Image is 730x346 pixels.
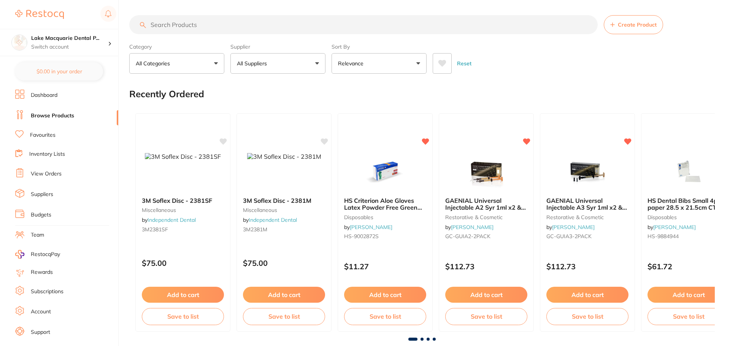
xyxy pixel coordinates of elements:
img: 3M Soflex Disc - 2381SF [145,153,221,160]
a: Dashboard [31,92,57,99]
button: All Categories [129,53,224,74]
b: 3M Soflex Disc - 2381SF [142,197,224,204]
span: by [243,216,297,223]
button: Add to cart [445,287,527,303]
label: Category [129,43,224,50]
p: $112.73 [546,262,628,271]
span: by [344,224,392,231]
a: Favourites [30,131,56,139]
span: by [546,224,595,231]
button: Add to cart [243,287,325,303]
span: RestocqPay [31,251,60,258]
small: GC-GUIA3-2PACK [546,233,628,239]
img: HS Criterion Aloe Gloves Latex Powder Free Green Small x 100 [360,153,410,191]
b: HS Dental Bibs Small 4ply paper 28.5 x 21.5cm CTN of 800 [647,197,730,211]
img: GAENIAL Universal Injectable A2 Syr 1ml x2 & 20 Disp tips [462,153,511,191]
a: [PERSON_NAME] [451,224,494,231]
a: Support [31,329,50,336]
a: View Orders [31,170,62,178]
h2: Recently Ordered [129,89,204,100]
img: Lake Macquarie Dental Practice [12,35,27,50]
button: All Suppliers [230,53,325,74]
p: $112.73 [445,262,527,271]
p: $11.27 [344,262,426,271]
b: GAENIAL Universal Injectable A2 Syr 1ml x2 & 20 Disp tips [445,197,527,211]
img: Restocq Logo [15,10,64,19]
button: Reset [455,53,474,74]
button: Save to list [546,308,628,325]
a: Browse Products [31,112,74,120]
button: Save to list [445,308,527,325]
span: by [647,224,696,231]
button: Relevance [332,53,427,74]
input: Search Products [129,15,598,34]
small: HS-9002872S [344,233,426,239]
small: disposables [344,214,426,220]
a: [PERSON_NAME] [653,224,696,231]
span: Create Product [618,22,657,28]
small: disposables [647,214,730,220]
p: $75.00 [142,259,224,267]
button: Create Product [604,15,663,34]
img: RestocqPay [15,250,24,259]
a: RestocqPay [15,250,60,259]
p: All Categories [136,60,173,67]
button: Add to cart [344,287,426,303]
p: Relevance [338,60,367,67]
button: Save to list [344,308,426,325]
a: Team [31,231,44,239]
span: by [445,224,494,231]
img: GAENIAL Universal Injectable A3 Syr 1ml x2 & 20 Disp tips [563,153,612,191]
img: 3M Soflex Disc - 2381M [247,153,321,160]
b: 3M Soflex Disc - 2381M [243,197,325,204]
small: HS-9884944 [647,233,730,239]
button: Save to list [243,308,325,325]
b: GAENIAL Universal Injectable A3 Syr 1ml x2 & 20 Disp tips [546,197,628,211]
img: HS Dental Bibs Small 4ply paper 28.5 x 21.5cm CTN of 800 [664,153,713,191]
small: miscellaneous [243,207,325,213]
small: restorative & cosmetic [546,214,628,220]
p: All Suppliers [237,60,270,67]
small: restorative & cosmetic [445,214,527,220]
a: Subscriptions [31,288,63,295]
h4: Lake Macquarie Dental Practice [31,35,108,42]
button: Save to list [647,308,730,325]
a: Independent Dental [249,216,297,223]
p: Switch account [31,43,108,51]
p: $75.00 [243,259,325,267]
label: Sort By [332,43,427,50]
a: Account [31,308,51,316]
a: Inventory Lists [29,150,65,158]
a: Rewards [31,269,53,276]
button: $0.00 in your order [15,62,103,81]
span: by [142,216,196,223]
a: Suppliers [31,191,53,198]
small: 3M2381SF [142,226,224,232]
p: $61.72 [647,262,730,271]
a: [PERSON_NAME] [552,224,595,231]
button: Add to cart [647,287,730,303]
small: GC-GUIA2-2PACK [445,233,527,239]
button: Add to cart [546,287,628,303]
a: Independent Dental [148,216,196,223]
button: Add to cart [142,287,224,303]
a: [PERSON_NAME] [350,224,392,231]
a: Restocq Logo [15,6,64,23]
label: Supplier [230,43,325,50]
b: HS Criterion Aloe Gloves Latex Powder Free Green Small x 100 [344,197,426,211]
small: miscellaneous [142,207,224,213]
a: Budgets [31,211,51,219]
button: Save to list [142,308,224,325]
small: 3M2381M [243,226,325,232]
